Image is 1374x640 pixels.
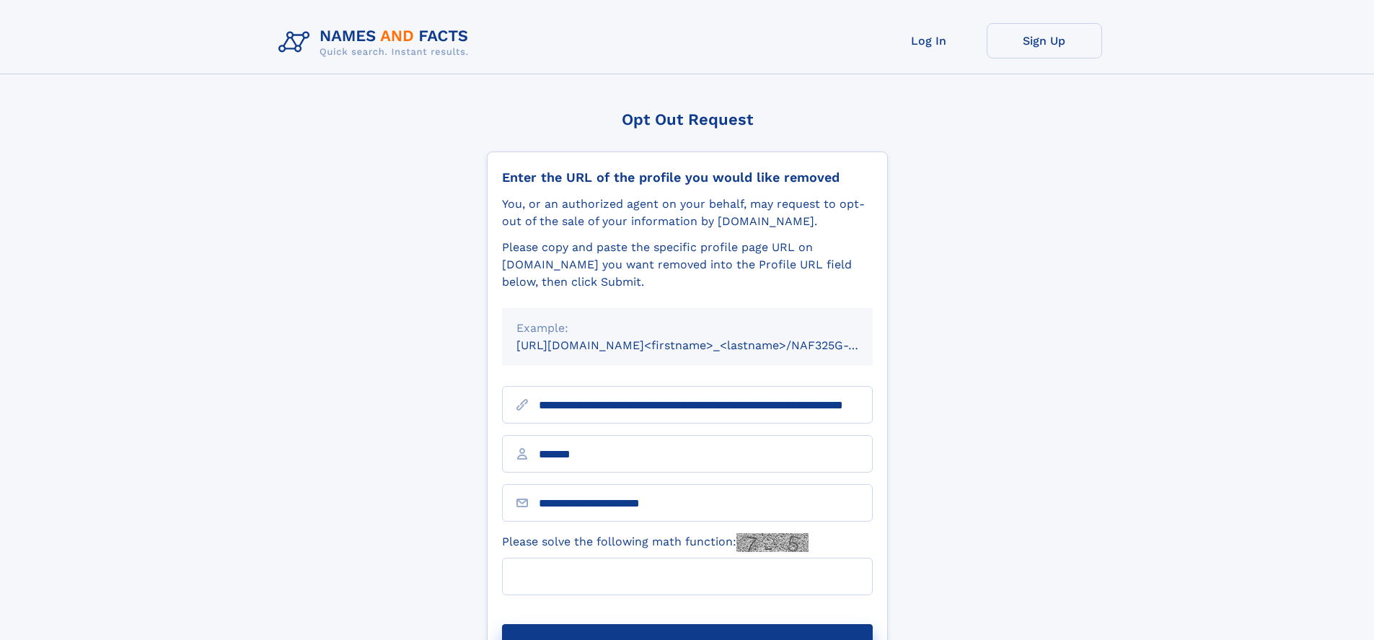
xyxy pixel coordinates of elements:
[502,239,873,291] div: Please copy and paste the specific profile page URL on [DOMAIN_NAME] you want removed into the Pr...
[502,533,809,552] label: Please solve the following math function:
[273,23,480,62] img: Logo Names and Facts
[871,23,987,58] a: Log In
[516,320,858,337] div: Example:
[516,338,900,352] small: [URL][DOMAIN_NAME]<firstname>_<lastname>/NAF325G-xxxxxxxx
[502,170,873,185] div: Enter the URL of the profile you would like removed
[487,110,888,128] div: Opt Out Request
[502,196,873,230] div: You, or an authorized agent on your behalf, may request to opt-out of the sale of your informatio...
[987,23,1102,58] a: Sign Up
